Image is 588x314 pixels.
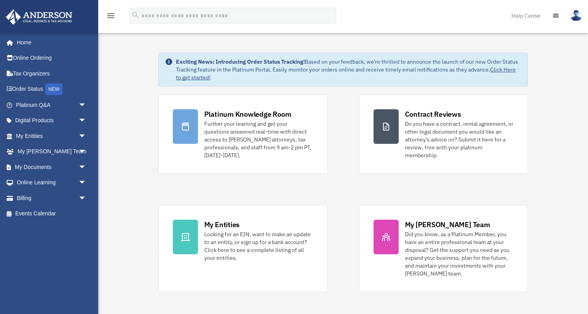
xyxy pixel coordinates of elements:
[158,205,328,292] a: My Entities Looking for an EIN, want to make an update to an entity, or sign up for a bank accoun...
[5,159,98,175] a: My Documentsarrow_drop_down
[106,14,115,20] a: menu
[405,230,514,277] div: Did you know, as a Platinum Member, you have an entire professional team at your disposal? Get th...
[405,120,514,159] div: Do you have a contract, rental agreement, or other legal document you would like an attorney's ad...
[570,10,582,21] img: User Pic
[5,50,98,66] a: Online Ordering
[5,144,98,160] a: My [PERSON_NAME] Teamarrow_drop_down
[5,35,94,50] a: Home
[5,128,98,144] a: My Entitiesarrow_drop_down
[5,190,98,206] a: Billingarrow_drop_down
[158,95,328,174] a: Platinum Knowledge Room Further your learning and get your questions answered real-time with dire...
[106,11,115,20] i: menu
[5,113,98,129] a: Digital Productsarrow_drop_down
[131,11,140,19] i: search
[5,175,98,191] a: Online Learningarrow_drop_down
[79,128,94,144] span: arrow_drop_down
[5,81,98,97] a: Order StatusNEW
[79,113,94,129] span: arrow_drop_down
[176,58,305,65] strong: Exciting News: Introducing Order Status Tracking!
[176,58,522,81] div: Based on your feedback, we're thrilled to announce the launch of our new Order Status Tracking fe...
[204,120,313,159] div: Further your learning and get your questions answered real-time with direct access to [PERSON_NAM...
[79,190,94,206] span: arrow_drop_down
[204,230,313,262] div: Looking for an EIN, want to make an update to an entity, or sign up for a bank account? Click her...
[45,83,62,95] div: NEW
[204,109,291,119] div: Platinum Knowledge Room
[405,220,490,230] div: My [PERSON_NAME] Team
[359,95,528,174] a: Contract Reviews Do you have a contract, rental agreement, or other legal document you would like...
[359,205,528,292] a: My [PERSON_NAME] Team Did you know, as a Platinum Member, you have an entire professional team at...
[176,66,516,81] a: Click Here to get started!
[79,97,94,113] span: arrow_drop_down
[79,175,94,191] span: arrow_drop_down
[5,206,98,222] a: Events Calendar
[4,9,75,25] img: Anderson Advisors Platinum Portal
[204,220,240,230] div: My Entities
[5,97,98,113] a: Platinum Q&Aarrow_drop_down
[79,159,94,175] span: arrow_drop_down
[5,66,98,81] a: Tax Organizers
[405,109,461,119] div: Contract Reviews
[79,144,94,160] span: arrow_drop_down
